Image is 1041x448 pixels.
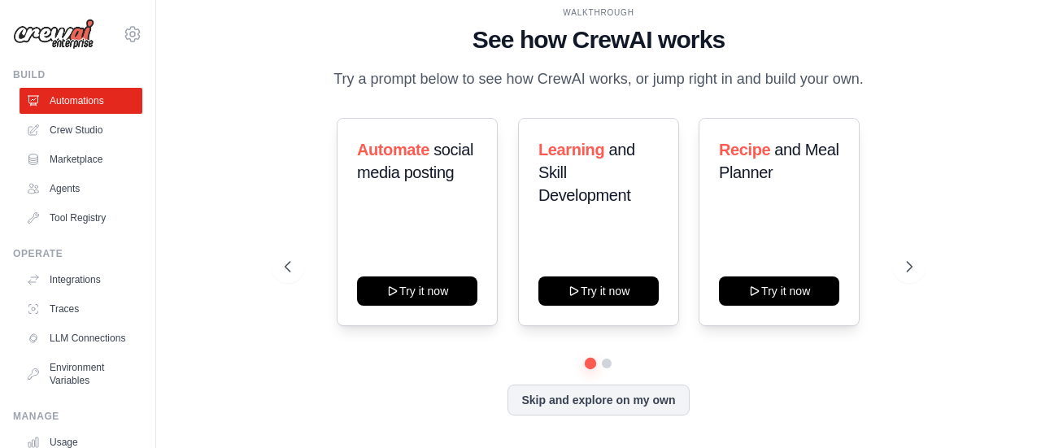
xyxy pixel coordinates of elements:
[20,117,142,143] a: Crew Studio
[325,67,872,91] p: Try a prompt below to see how CrewAI works, or jump right in and build your own.
[357,276,477,306] button: Try it now
[719,141,838,181] span: and Meal Planner
[357,141,473,181] span: social media posting
[20,325,142,351] a: LLM Connections
[960,370,1041,448] iframe: Chat Widget
[538,141,635,204] span: and Skill Development
[13,410,142,423] div: Manage
[20,205,142,231] a: Tool Registry
[20,267,142,293] a: Integrations
[538,141,604,159] span: Learning
[20,296,142,322] a: Traces
[13,68,142,81] div: Build
[538,276,659,306] button: Try it now
[20,176,142,202] a: Agents
[20,354,142,394] a: Environment Variables
[357,141,429,159] span: Automate
[13,247,142,260] div: Operate
[719,276,839,306] button: Try it now
[719,141,770,159] span: Recipe
[13,19,94,50] img: Logo
[20,88,142,114] a: Automations
[20,146,142,172] a: Marketplace
[285,7,912,19] div: WALKTHROUGH
[507,385,689,415] button: Skip and explore on my own
[285,25,912,54] h1: See how CrewAI works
